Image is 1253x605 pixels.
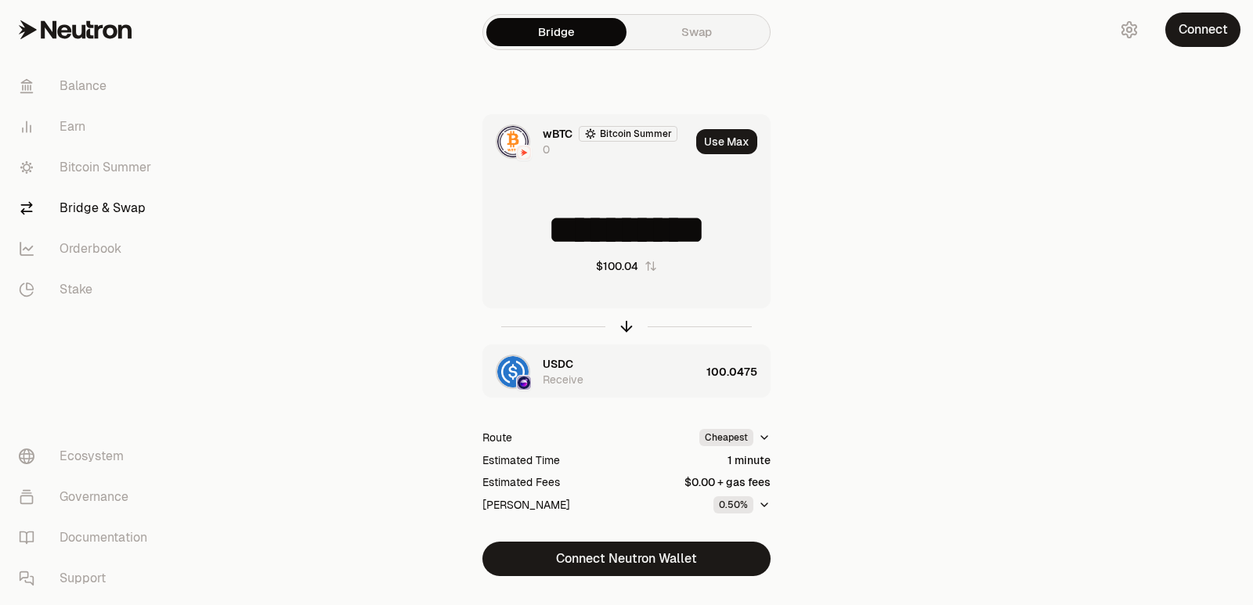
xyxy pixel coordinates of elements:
div: Receive [543,372,583,387]
a: Governance [6,477,169,517]
span: wBTC [543,126,572,142]
div: 0.50% [713,496,753,513]
button: USDC LogoOsmosis LogoOsmosis LogoUSDCReceive100.0475 [483,345,770,398]
img: USDC Logo [497,356,529,387]
span: USDC [543,356,573,372]
button: Connect Neutron Wallet [482,542,771,576]
div: Estimated Fees [482,474,560,490]
button: Bitcoin Summer [579,126,677,142]
div: Route [482,430,512,445]
div: wBTC LogoNeutron LogoNeutron LogowBTCBitcoin Summer0 [483,115,690,168]
div: 1 minute [728,452,771,468]
img: wBTC Logo [497,126,529,157]
a: Ecosystem [6,436,169,477]
button: $100.04 [596,258,657,274]
a: Stake [6,269,169,310]
a: Earn [6,106,169,147]
div: 100.0475 [706,345,770,398]
div: $100.04 [596,258,638,274]
a: Bridge [486,18,626,46]
div: $0.00 + gas fees [684,474,771,490]
a: Bitcoin Summer [6,147,169,188]
img: Neutron Logo [518,146,530,159]
div: USDC LogoOsmosis LogoOsmosis LogoUSDCReceive [483,345,700,398]
a: Documentation [6,517,169,558]
div: Estimated Time [482,452,560,468]
button: 0.50% [713,496,771,513]
a: Orderbook [6,229,169,269]
a: Support [6,558,169,599]
div: [PERSON_NAME] [482,497,570,513]
a: Balance [6,66,169,106]
button: Connect [1165,13,1240,47]
a: Bridge & Swap [6,188,169,229]
button: Cheapest [699,429,771,446]
div: 0 [543,142,550,157]
img: Osmosis Logo [518,376,530,389]
div: Cheapest [699,429,753,446]
button: Use Max [696,129,757,154]
a: Swap [626,18,767,46]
